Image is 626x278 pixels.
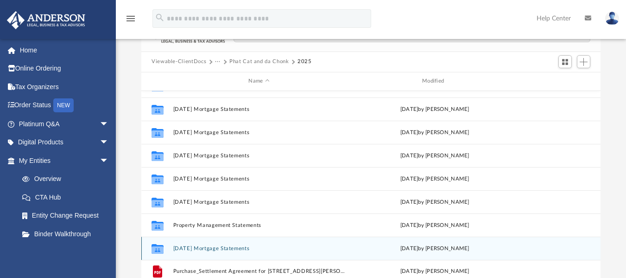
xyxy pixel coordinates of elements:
div: [DATE] by [PERSON_NAME] [349,198,521,206]
div: [DATE] by [PERSON_NAME] [349,221,521,229]
div: Name [173,77,345,85]
a: Overview [13,170,123,188]
a: Digital Productsarrow_drop_down [6,133,123,152]
button: Property Management Statements [173,222,345,228]
i: menu [125,13,136,24]
a: Binder Walkthrough [13,225,123,243]
div: Modified [348,77,520,85]
a: Online Ordering [6,59,123,78]
span: arrow_drop_down [100,133,118,152]
a: My Blueprint [13,243,118,262]
button: Viewable-ClientDocs [152,58,206,66]
div: [DATE] by [PERSON_NAME] [349,267,521,276]
button: Add [577,55,591,68]
a: My Entitiesarrow_drop_down [6,151,123,170]
button: Phat Cat and da Chonk [229,58,289,66]
a: Home [6,41,123,59]
button: 2025 [297,58,312,66]
div: [DATE] by [PERSON_NAME] [349,105,521,113]
span: arrow_drop_down [100,151,118,170]
button: [DATE] Mortgage Statements [173,199,345,205]
button: ··· [215,58,221,66]
span: arrow_drop_down [100,115,118,134]
a: Platinum Q&Aarrow_drop_down [6,115,123,133]
a: CTA Hub [13,188,123,207]
img: Anderson Advisors Platinum Portal [4,11,88,29]
div: id [525,77,589,85]
i: search [155,13,165,23]
button: [DATE] Mortgage Statements [173,152,345,158]
button: [DATE] Mortgage Statements [173,175,345,181]
img: User Pic [605,12,619,25]
a: menu [125,18,136,24]
button: [DATE] Mortgage Statements [173,129,345,135]
a: Entity Change Request [13,207,123,225]
button: [DATE] Mortgage Statements [173,245,345,251]
div: NEW [53,98,74,112]
button: Switch to Grid View [558,55,572,68]
div: id [145,77,169,85]
div: [DATE] by [PERSON_NAME] [349,128,521,136]
div: [DATE] by [PERSON_NAME] [349,244,521,252]
a: Tax Organizers [6,78,123,96]
div: [DATE] by [PERSON_NAME] [349,151,521,160]
button: Purchase_Settlement Agreement for [STREET_ADDRESS][PERSON_NAME]pdf [173,268,345,274]
button: [DATE] Mortgage Statements [173,106,345,112]
a: Order StatusNEW [6,96,123,115]
div: [DATE] by [PERSON_NAME] [349,175,521,183]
